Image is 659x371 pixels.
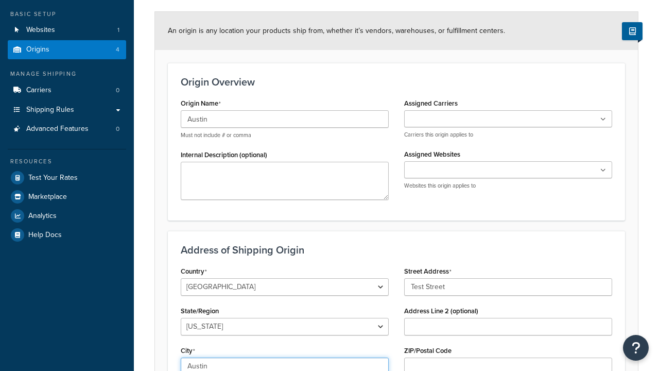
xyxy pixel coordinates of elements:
[181,267,207,276] label: Country
[181,307,219,315] label: State/Region
[26,125,89,133] span: Advanced Features
[404,347,452,355] label: ZIP/Postal Code
[622,22,643,40] button: Show Help Docs
[8,120,126,139] a: Advanced Features0
[8,157,126,166] div: Resources
[8,81,126,100] a: Carriers0
[26,26,55,35] span: Websites
[8,70,126,78] div: Manage Shipping
[404,99,458,107] label: Assigned Carriers
[623,335,649,361] button: Open Resource Center
[404,131,612,139] p: Carriers this origin applies to
[404,307,478,315] label: Address Line 2 (optional)
[404,150,460,158] label: Assigned Websites
[404,182,612,190] p: Websites this origin applies to
[8,207,126,225] a: Analytics
[26,106,74,114] span: Shipping Rules
[8,10,126,19] div: Basic Setup
[116,86,119,95] span: 0
[117,26,119,35] span: 1
[181,347,195,355] label: City
[8,40,126,59] a: Origins4
[8,21,126,40] li: Websites
[181,131,389,139] p: Must not include # or comma
[8,168,126,187] a: Test Your Rates
[181,244,612,256] h3: Address of Shipping Origin
[116,125,119,133] span: 0
[181,151,267,159] label: Internal Description (optional)
[26,45,49,54] span: Origins
[8,40,126,59] li: Origins
[8,188,126,206] a: Marketplace
[404,267,452,276] label: Street Address
[116,45,119,54] span: 4
[26,86,51,95] span: Carriers
[8,81,126,100] li: Carriers
[181,99,221,108] label: Origin Name
[28,231,62,240] span: Help Docs
[8,120,126,139] li: Advanced Features
[28,174,78,182] span: Test Your Rates
[8,226,126,244] a: Help Docs
[8,100,126,120] a: Shipping Rules
[8,21,126,40] a: Websites1
[181,76,612,88] h3: Origin Overview
[28,193,67,201] span: Marketplace
[168,25,505,36] span: An origin is any location your products ship from, whether it’s vendors, warehouses, or fulfillme...
[28,212,57,221] span: Analytics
